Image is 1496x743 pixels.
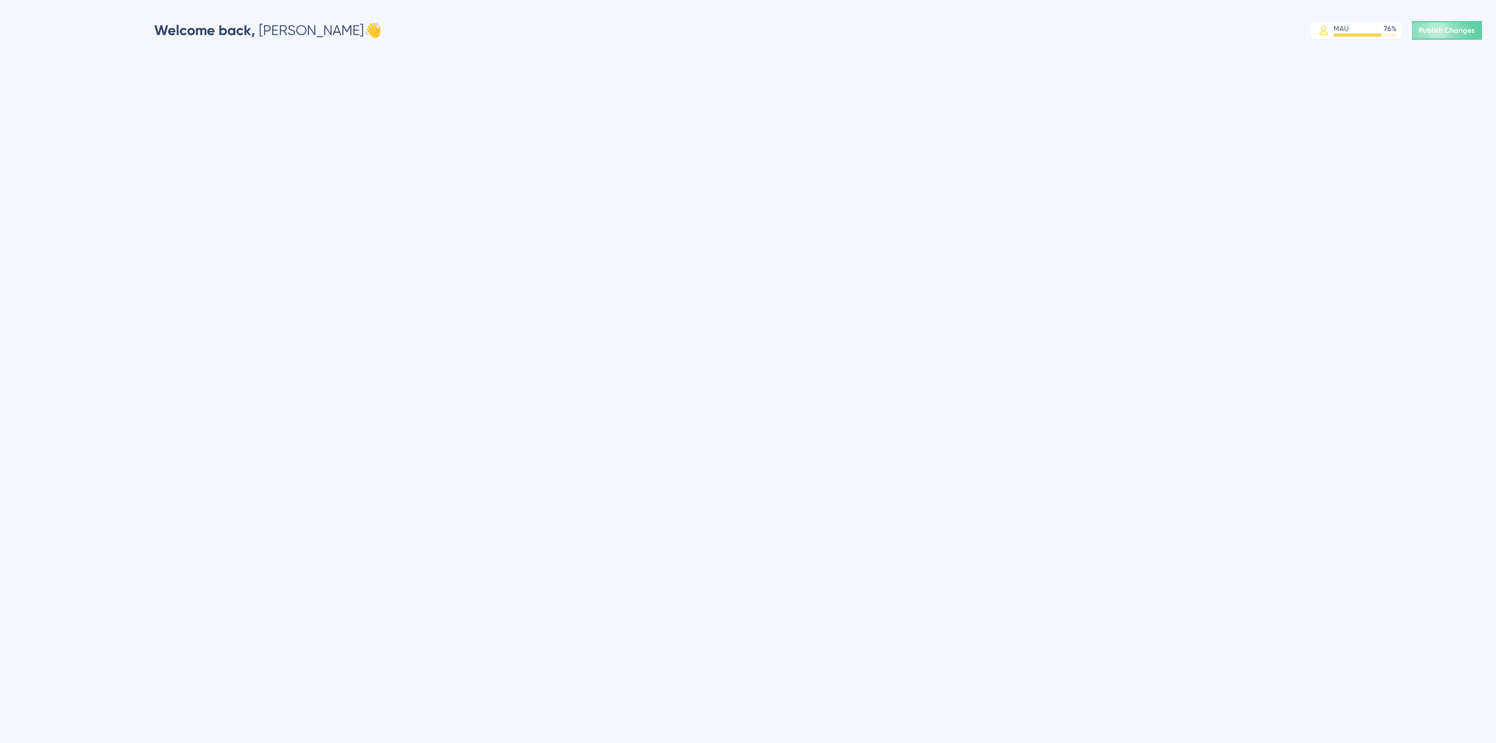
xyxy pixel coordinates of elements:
span: Welcome back, [154,22,255,39]
span: Publish Changes [1419,26,1475,35]
div: [PERSON_NAME] 👋 [154,21,382,40]
div: MAU [1334,24,1349,33]
button: Publish Changes [1412,21,1482,40]
div: 76 % [1384,24,1397,33]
